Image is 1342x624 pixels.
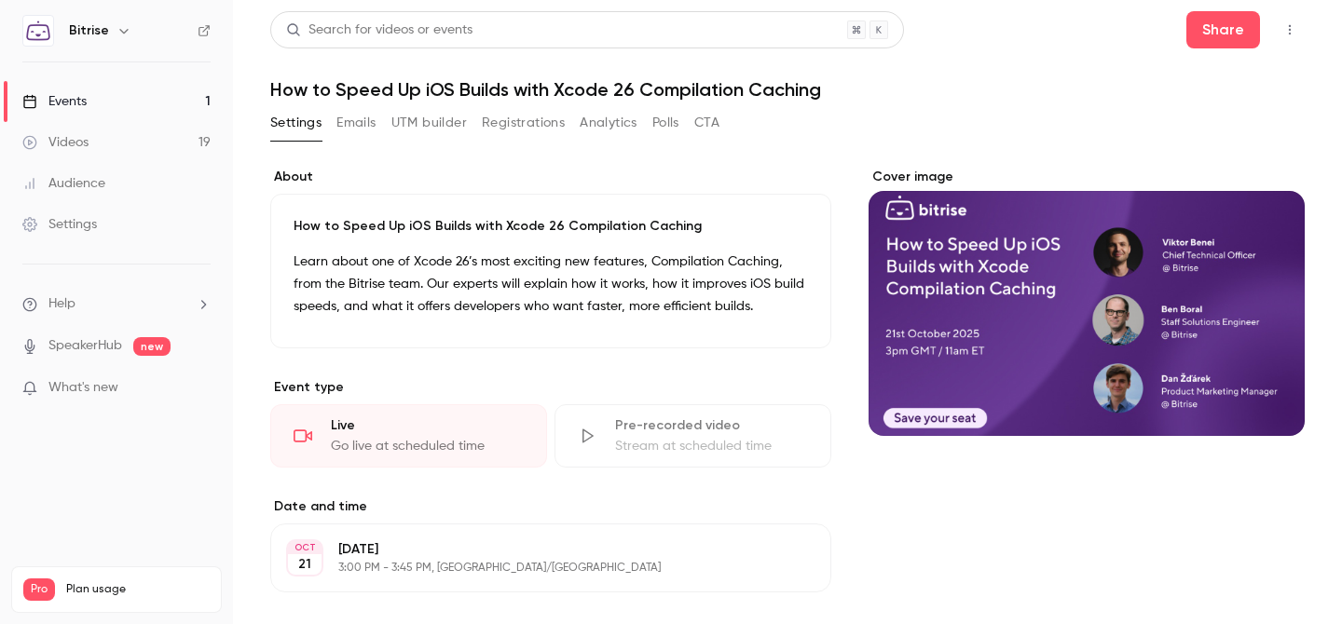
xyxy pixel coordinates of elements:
[188,380,211,397] iframe: Noticeable Trigger
[615,416,808,435] div: Pre-recorded video
[286,20,472,40] div: Search for videos or events
[338,540,733,559] p: [DATE]
[580,108,637,138] button: Analytics
[22,294,211,314] li: help-dropdown-opener
[298,555,311,574] p: 21
[270,378,831,397] p: Event type
[288,541,322,554] div: OCT
[69,21,109,40] h6: Bitrise
[133,337,171,356] span: new
[869,168,1305,436] section: Cover image
[1186,11,1260,48] button: Share
[294,217,808,236] p: How to Speed Up iOS Builds with Xcode 26 Compilation Caching
[48,294,75,314] span: Help
[22,215,97,234] div: Settings
[270,404,547,468] div: LiveGo live at scheduled time
[336,108,376,138] button: Emails
[23,578,55,601] span: Pro
[22,133,89,152] div: Videos
[22,174,105,193] div: Audience
[48,336,122,356] a: SpeakerHub
[66,582,210,597] span: Plan usage
[23,16,53,46] img: Bitrise
[294,251,808,318] p: Learn about one of Xcode 26’s most exciting new features, Compilation Caching, from the Bitrise t...
[270,78,1305,101] h1: How to Speed Up iOS Builds with Xcode 26 Compilation Caching
[391,108,467,138] button: UTM builder
[270,108,322,138] button: Settings
[555,404,831,468] div: Pre-recorded videoStream at scheduled time
[694,108,719,138] button: CTA
[270,497,831,516] label: Date and time
[22,92,87,111] div: Events
[482,108,565,138] button: Registrations
[331,437,524,455] div: Go live at scheduled time
[331,416,524,435] div: Live
[338,561,733,576] p: 3:00 PM - 3:45 PM, [GEOGRAPHIC_DATA]/[GEOGRAPHIC_DATA]
[615,437,808,455] div: Stream at scheduled time
[652,108,679,138] button: Polls
[270,168,831,186] label: About
[48,378,118,398] span: What's new
[869,168,1305,186] label: Cover image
